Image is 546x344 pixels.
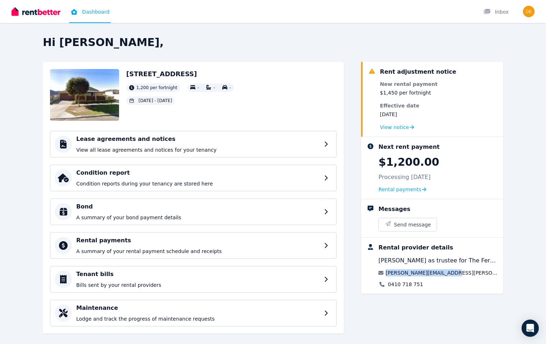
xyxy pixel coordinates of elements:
span: Rental payments [378,186,421,193]
a: View notice [380,124,414,131]
h4: Lease agreements and notices [76,135,320,143]
h4: Tenant bills [76,270,320,279]
p: Condition reports during your tenancy are stored here [76,180,320,187]
img: Marie Veronique Desiree Wosgien [523,6,534,17]
span: Send message [394,221,431,228]
span: View notice [380,124,409,131]
span: 1,200 per fortnight [136,85,177,91]
div: Open Intercom Messenger [522,320,539,337]
span: [PERSON_NAME] as trustee for The Ferdowsian Trust [378,256,497,265]
h4: Condition report [76,169,320,177]
span: - [197,85,199,90]
p: A summary of your bond payment details [76,214,320,221]
a: [PERSON_NAME][EMAIL_ADDRESS][PERSON_NAME][DOMAIN_NAME] [386,269,497,276]
dd: [DATE] [380,111,437,118]
p: A summary of your rental payment schedule and receipts [76,248,320,255]
button: Send message [379,218,437,231]
h4: Rental payments [76,236,320,245]
h4: Maintenance [76,304,320,312]
p: Bills sent by your rental providers [76,281,320,289]
div: Rental provider details [378,243,453,252]
h2: [STREET_ADDRESS] [126,69,234,79]
span: - [229,85,231,90]
div: Messages [378,205,410,214]
p: Processing [DATE] [378,173,431,182]
dt: New rental payment [380,81,437,88]
img: Property Url [50,69,119,121]
a: Rental payments [378,186,426,193]
span: - [213,85,215,90]
p: View all lease agreements and notices for your tenancy [76,146,320,153]
h4: Bond [76,202,320,211]
dt: Effective date [380,102,437,109]
div: Rent adjustment notice [380,68,456,76]
p: Lodge and track the progress of maintenance requests [76,315,320,322]
span: [DATE] - [DATE] [138,98,172,104]
h2: Hi [PERSON_NAME], [43,36,503,49]
div: Inbox [483,8,509,15]
a: 0410 718 751 [388,281,423,288]
dd: $1,450 per fortnight [380,89,437,96]
div: Next rent payment [378,143,440,151]
img: RentBetter [12,6,60,17]
p: $1,200.00 [378,156,439,169]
